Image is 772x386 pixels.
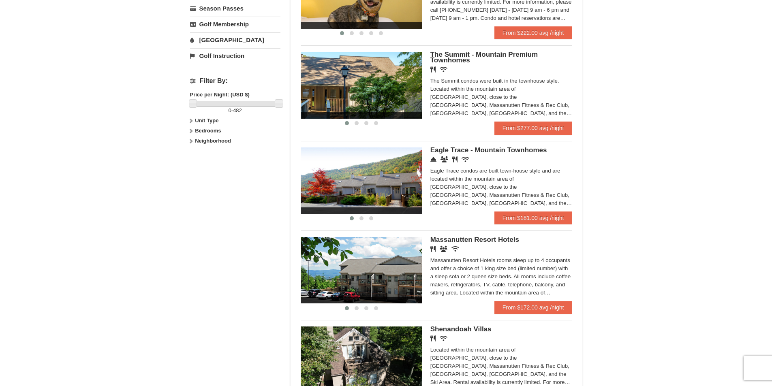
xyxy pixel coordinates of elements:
[430,236,519,243] span: Massanutten Resort Hotels
[494,301,572,314] a: From $172.00 avg /night
[190,107,280,115] label: -
[195,138,231,144] strong: Neighborhood
[452,156,458,162] i: Restaurant
[441,156,448,162] i: Conference Facilities
[430,167,572,207] div: Eagle Trace condos are built town-house style and are located within the mountain area of [GEOGRA...
[430,146,547,154] span: Eagle Trace - Mountain Townhomes
[430,325,492,333] span: Shenandoah Villas
[233,107,242,113] span: 482
[430,51,538,64] span: The Summit - Mountain Premium Townhomes
[494,26,572,39] a: From $222.00 avg /night
[190,32,280,47] a: [GEOGRAPHIC_DATA]
[440,246,447,252] i: Banquet Facilities
[440,66,447,73] i: Wireless Internet (free)
[430,256,572,297] div: Massanutten Resort Hotels rooms sleep up to 4 occupants and offer a choice of 1 king size bed (li...
[440,335,447,341] i: Wireless Internet (free)
[190,48,280,63] a: Golf Instruction
[229,107,231,113] span: 0
[190,92,250,98] strong: Price per Night: (USD $)
[195,117,218,124] strong: Unit Type
[494,211,572,224] a: From $181.00 avg /night
[430,77,572,117] div: The Summit condos were built in the townhouse style. Located within the mountain area of [GEOGRAP...
[430,335,436,341] i: Restaurant
[430,246,436,252] i: Restaurant
[430,66,436,73] i: Restaurant
[190,1,280,16] a: Season Passes
[190,17,280,32] a: Golf Membership
[451,246,459,252] i: Wireless Internet (free)
[195,128,221,134] strong: Bedrooms
[494,122,572,134] a: From $277.00 avg /night
[462,156,469,162] i: Wireless Internet (free)
[430,156,436,162] i: Concierge Desk
[190,77,280,85] h4: Filter By:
